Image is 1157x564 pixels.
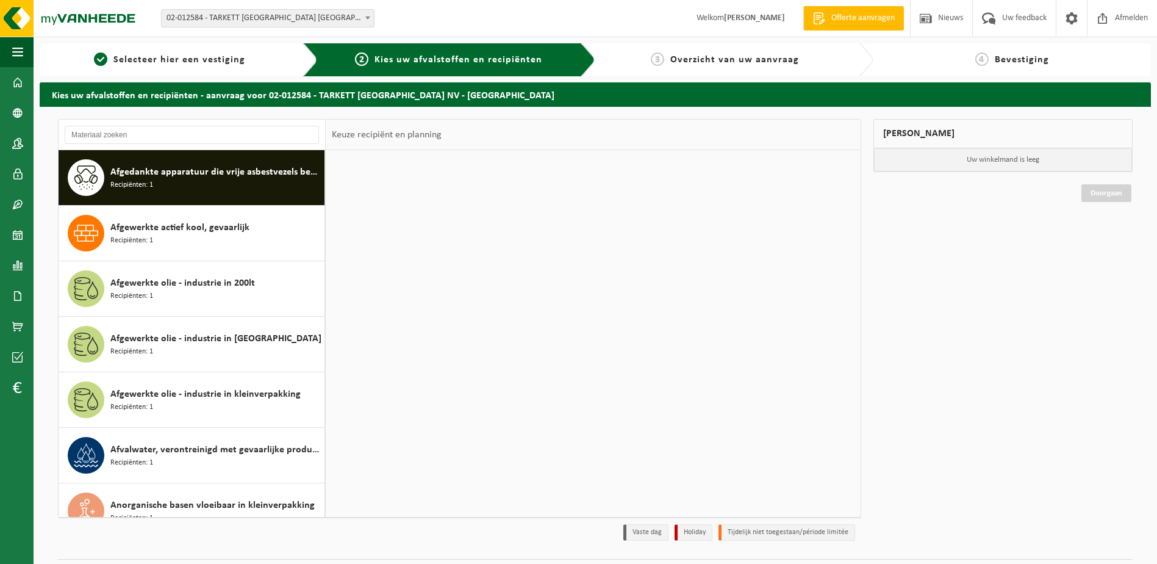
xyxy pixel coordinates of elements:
[803,6,904,31] a: Offerte aanvragen
[110,498,315,513] span: Anorganische basen vloeibaar in kleinverpakking
[113,55,245,65] span: Selecteer hier een vestiging
[623,524,668,541] li: Vaste dag
[874,148,1133,172] p: Uw winkelmand is leeg
[162,10,374,27] span: 02-012584 - TARKETT DENDERMONDE NV - DENDERMONDE
[59,428,325,483] button: Afvalwater, verontreinigd met gevaarlijke producten Recipiënten: 1
[975,52,989,66] span: 4
[110,513,153,524] span: Recipiënten: 1
[46,52,293,67] a: 1Selecteer hier een vestiging
[873,119,1133,148] div: [PERSON_NAME]
[110,443,321,457] span: Afvalwater, verontreinigd met gevaarlijke producten
[110,291,153,302] span: Recipiënten: 1
[724,13,785,23] strong: [PERSON_NAME]
[995,55,1049,65] span: Bevestiging
[94,52,107,66] span: 1
[110,165,321,179] span: Afgedankte apparatuur die vrije asbestvezels bevat (niet shredderbaar)
[1081,184,1131,202] a: Doorgaan
[374,55,542,65] span: Kies uw afvalstoffen en recipiënten
[670,55,799,65] span: Overzicht van uw aanvraag
[110,179,153,191] span: Recipiënten: 1
[718,524,855,541] li: Tijdelijk niet toegestaan/période limitée
[110,457,153,469] span: Recipiënten: 1
[40,82,1151,106] h2: Kies uw afvalstoffen en recipiënten - aanvraag voor 02-012584 - TARKETT [GEOGRAPHIC_DATA] NV - [G...
[326,120,448,150] div: Keuze recipiënt en planning
[828,12,898,24] span: Offerte aanvragen
[110,331,321,346] span: Afgewerkte olie - industrie in [GEOGRAPHIC_DATA]
[110,387,301,402] span: Afgewerkte olie - industrie in kleinverpakking
[355,52,368,66] span: 2
[65,126,319,144] input: Materiaal zoeken
[651,52,664,66] span: 3
[59,372,325,428] button: Afgewerkte olie - industrie in kleinverpakking Recipiënten: 1
[110,220,249,235] span: Afgewerkte actief kool, gevaarlijk
[110,402,153,413] span: Recipiënten: 1
[110,235,153,247] span: Recipiënten: 1
[59,483,325,539] button: Anorganische basen vloeibaar in kleinverpakking Recipiënten: 1
[110,276,255,291] span: Afgewerkte olie - industrie in 200lt
[59,150,325,206] button: Afgedankte apparatuur die vrije asbestvezels bevat (niet shredderbaar) Recipiënten: 1
[59,317,325,372] button: Afgewerkte olie - industrie in [GEOGRAPHIC_DATA] Recipiënten: 1
[59,206,325,261] button: Afgewerkte actief kool, gevaarlijk Recipiënten: 1
[161,9,374,27] span: 02-012584 - TARKETT DENDERMONDE NV - DENDERMONDE
[59,261,325,317] button: Afgewerkte olie - industrie in 200lt Recipiënten: 1
[675,524,712,541] li: Holiday
[110,346,153,358] span: Recipiënten: 1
